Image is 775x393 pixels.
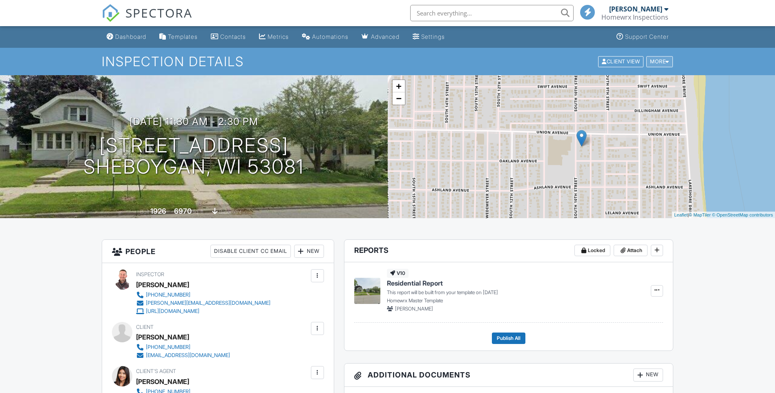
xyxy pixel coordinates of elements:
span: SPECTORA [125,4,192,21]
div: [URL][DOMAIN_NAME] [146,308,199,315]
a: Templates [156,29,201,45]
span: basement [219,209,241,215]
div: | [672,212,775,219]
a: Dashboard [103,29,150,45]
a: © MapTiler [689,212,711,217]
span: Inspector [136,271,164,277]
div: [PERSON_NAME][EMAIL_ADDRESS][DOMAIN_NAME] [146,300,270,306]
span: Client [136,324,154,330]
div: Disable Client CC Email [210,245,291,258]
div: Metrics [268,33,289,40]
span: Client's Agent [136,368,176,374]
div: Templates [168,33,198,40]
div: [PERSON_NAME] [136,331,189,343]
h1: [STREET_ADDRESS] Sheboygan, WI 53081 [83,135,304,178]
a: Metrics [256,29,292,45]
div: More [646,56,673,67]
div: New [294,245,324,258]
a: [PHONE_NUMBER] [136,343,230,351]
input: Search everything... [410,5,574,21]
span: Built [140,209,149,215]
div: New [633,368,663,382]
div: [EMAIL_ADDRESS][DOMAIN_NAME] [146,352,230,359]
div: 6970 [174,207,192,215]
div: Advanced [371,33,400,40]
a: Contacts [208,29,249,45]
div: Contacts [220,33,246,40]
div: [PERSON_NAME] [609,5,662,13]
a: Advanced [358,29,403,45]
div: Automations [312,33,348,40]
a: Client View [597,58,645,64]
div: 1926 [150,207,166,215]
div: Homewrx Inspections [601,13,668,21]
div: Client View [598,56,643,67]
h1: Inspection Details [102,54,674,69]
div: Settings [421,33,445,40]
a: [EMAIL_ADDRESS][DOMAIN_NAME] [136,351,230,360]
a: Zoom out [393,92,405,105]
a: [URL][DOMAIN_NAME] [136,307,270,315]
div: [PHONE_NUMBER] [146,344,190,351]
div: Dashboard [115,33,146,40]
h3: [DATE] 11:30 am - 2:30 pm [130,116,258,127]
a: [PERSON_NAME] [136,375,189,388]
a: Zoom in [393,80,405,92]
a: © OpenStreetMap contributors [712,212,773,217]
a: Support Center [613,29,672,45]
h3: Additional Documents [344,364,673,387]
a: [PERSON_NAME][EMAIL_ADDRESS][DOMAIN_NAME] [136,299,270,307]
img: The Best Home Inspection Software - Spectora [102,4,120,22]
div: Support Center [625,33,669,40]
div: [PHONE_NUMBER] [146,292,190,298]
span: sq. ft. [193,209,204,215]
a: Settings [409,29,448,45]
h3: People [102,240,334,263]
a: [PHONE_NUMBER] [136,291,270,299]
a: SPECTORA [102,11,192,28]
a: Automations (Basic) [299,29,352,45]
a: Leaflet [674,212,688,217]
div: [PERSON_NAME] [136,279,189,291]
